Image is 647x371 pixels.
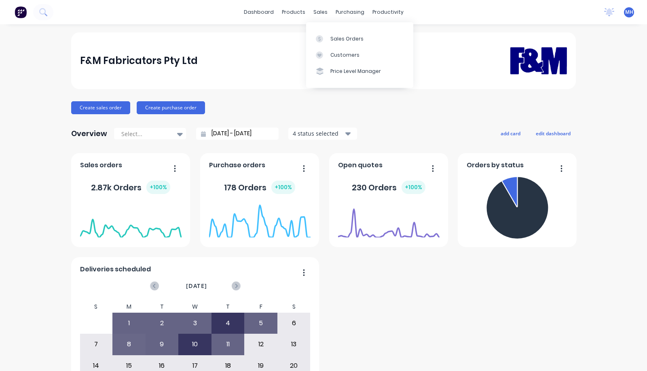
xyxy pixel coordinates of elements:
button: Create purchase order [137,101,205,114]
button: add card [495,128,526,139]
div: 9 [146,334,178,354]
div: 1 [113,313,145,333]
span: Deliveries scheduled [80,264,151,274]
div: 13 [278,334,310,354]
div: 2 [146,313,178,333]
div: Price Level Manager [330,68,381,75]
div: T [211,301,245,313]
a: Price Level Manager [306,63,413,79]
div: + 100 % [402,181,425,194]
div: 4 [212,313,244,333]
div: + 100 % [271,181,295,194]
div: purchasing [332,6,368,18]
button: 4 status selected [288,128,357,140]
img: Factory [15,6,27,18]
span: Purchase orders [209,160,265,170]
div: S [80,301,113,313]
a: Sales Orders [306,30,413,47]
div: 5 [245,313,277,333]
span: Open quotes [338,160,383,170]
span: Orders by status [467,160,524,170]
div: 11 [212,334,244,354]
div: 230 Orders [352,181,425,194]
div: 178 Orders [224,181,295,194]
div: 6 [278,313,310,333]
div: F [244,301,277,313]
div: 4 status selected [293,129,344,138]
img: F&M Fabricators Pty Ltd [510,35,567,86]
span: Sales orders [80,160,122,170]
a: dashboard [240,6,278,18]
div: 8 [113,334,145,354]
span: [DATE] [186,281,207,290]
button: edit dashboard [531,128,576,139]
div: 2.87k Orders [91,181,170,194]
div: M [112,301,146,313]
div: + 100 % [146,181,170,194]
div: 12 [245,334,277,354]
div: products [278,6,309,18]
div: Overview [71,126,107,142]
div: 3 [179,313,211,333]
div: sales [309,6,332,18]
button: Create sales order [71,101,130,114]
div: Customers [330,51,359,59]
div: W [178,301,211,313]
span: MH [625,9,633,16]
a: Customers [306,47,413,63]
div: 7 [80,334,112,354]
div: productivity [368,6,408,18]
div: S [277,301,311,313]
div: 10 [179,334,211,354]
div: Sales Orders [330,35,364,43]
div: T [146,301,179,313]
div: F&M Fabricators Pty Ltd [80,53,198,69]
